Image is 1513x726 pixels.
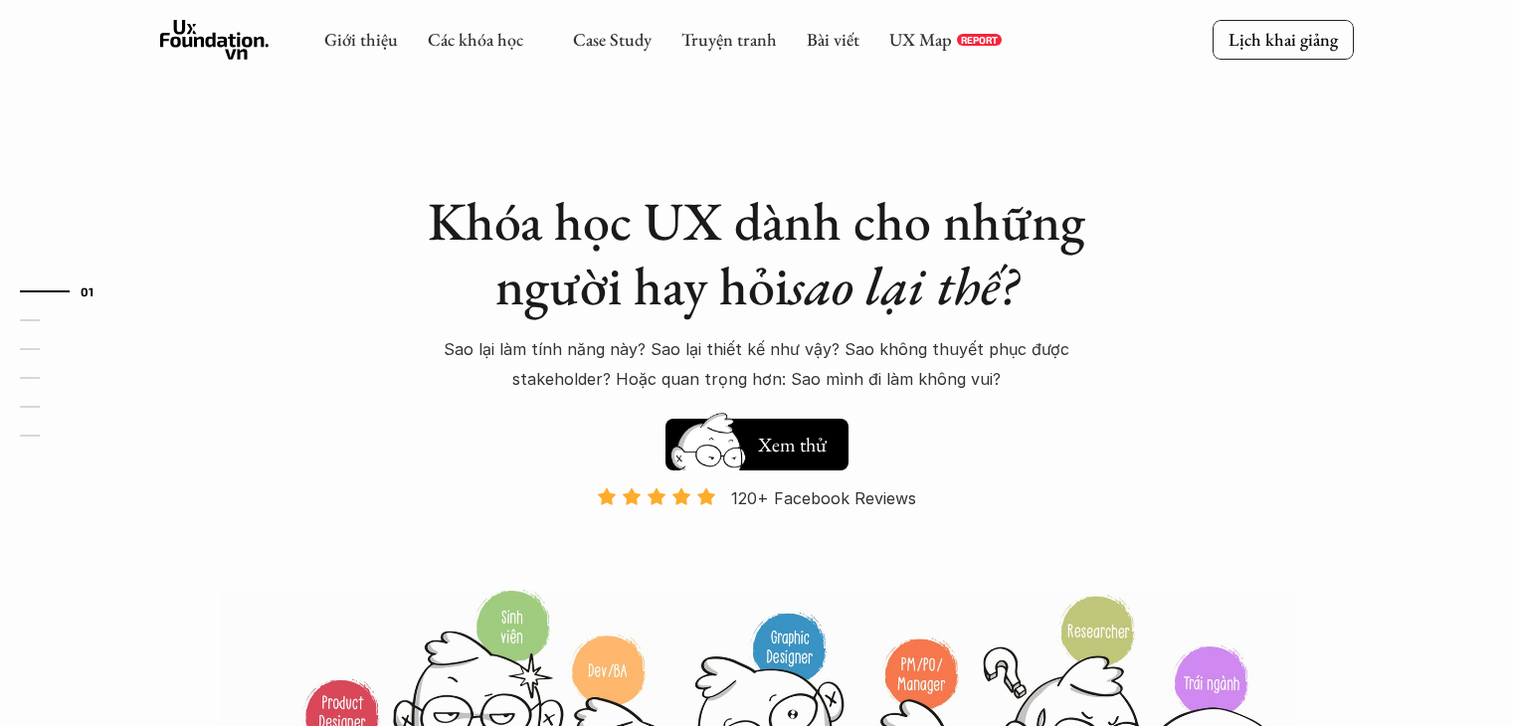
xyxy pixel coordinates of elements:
a: Các khóa học [428,28,523,51]
a: Case Study [573,28,652,51]
a: Truyện tranh [681,28,777,51]
p: REPORT [961,34,998,46]
p: 120+ Facebook Reviews [731,483,916,513]
a: Giới thiệu [324,28,398,51]
p: Lịch khai giảng [1229,28,1338,51]
p: Sao lại làm tính năng này? Sao lại thiết kế như vậy? Sao không thuyết phục được stakeholder? Hoặc... [409,334,1105,395]
a: Xem thử [665,409,849,470]
h1: Khóa học UX dành cho những người hay hỏi [409,189,1105,318]
strong: 01 [81,283,95,297]
h5: Xem thử [755,431,829,458]
em: sao lại thế? [789,251,1018,320]
a: Lịch khai giảng [1213,20,1354,59]
a: UX Map [889,28,952,51]
a: 01 [20,279,114,303]
a: Bài viết [807,28,859,51]
a: REPORT [957,34,1002,46]
a: 120+ Facebook Reviews [580,486,934,587]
